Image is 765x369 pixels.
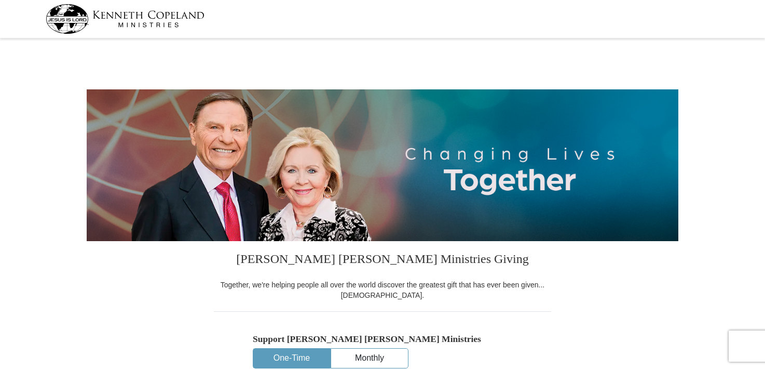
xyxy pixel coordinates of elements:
h5: Support [PERSON_NAME] [PERSON_NAME] Ministries [253,334,512,345]
div: Together, we're helping people all over the world discover the greatest gift that has ever been g... [214,280,551,300]
h3: [PERSON_NAME] [PERSON_NAME] Ministries Giving [214,241,551,280]
img: kcm-header-logo.svg [46,4,204,34]
button: Monthly [331,349,408,368]
button: One-Time [253,349,330,368]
